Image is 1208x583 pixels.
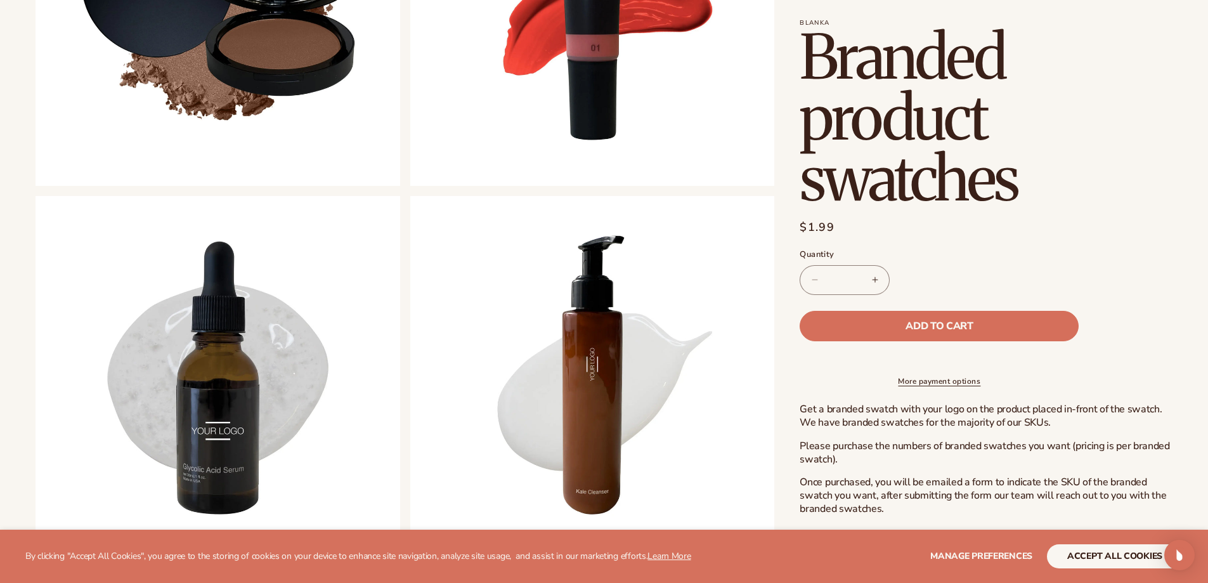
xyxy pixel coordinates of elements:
[930,550,1032,562] span: Manage preferences
[800,376,1079,387] a: More payment options
[1047,544,1183,568] button: accept all cookies
[25,551,691,562] p: By clicking "Accept All Cookies", you agree to the storing of cookies on your device to enhance s...
[800,27,1172,209] h1: Branded product swatches
[800,219,835,236] span: $1.99
[800,440,1172,466] p: Please purchase the numbers of branded swatches you want (pricing is per branded swatch).
[800,476,1172,515] p: Once purchased, you will be emailed a form to indicate the SKU of the branded swatch you want, af...
[800,403,1172,429] p: Get a branded swatch with your logo on the product placed in-front of the swatch. We have branded...
[930,544,1032,568] button: Manage preferences
[800,249,1079,261] label: Quantity
[800,311,1079,341] button: Add to cart
[647,550,691,562] a: Learn More
[906,321,973,331] span: Add to cart
[1164,540,1195,570] div: Open Intercom Messenger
